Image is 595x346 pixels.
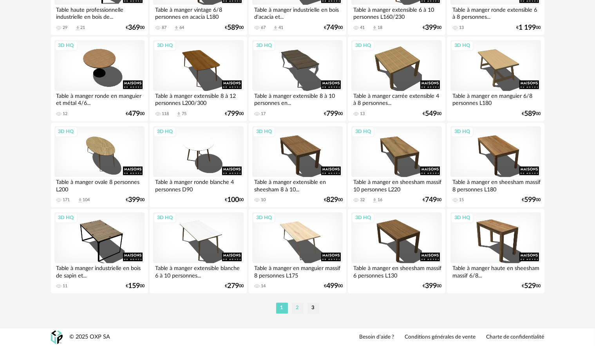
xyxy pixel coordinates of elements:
span: 599 [524,197,536,203]
div: Table à manger en manguier massif 8 personnes L175 [252,263,342,279]
div: € 00 [324,111,343,117]
div: € 00 [522,197,541,203]
span: 529 [524,283,536,289]
div: 3D HQ [352,126,374,137]
a: 3D HQ Table à manger en sheesham massif 8 personnes L180 15 €59900 [447,123,544,207]
div: 12 [63,111,68,117]
div: Table à manger vintage 6/8 personnes en acacia L180 [153,5,243,20]
span: 749 [425,197,437,203]
li: 1 [276,303,288,314]
div: Table à manger en sheesham massif 8 personnes L180 [450,177,541,193]
a: 3D HQ Table à manger haute en sheesham massif 6/8... €52900 [447,209,544,293]
div: 14 [261,283,266,289]
div: Table à manger haute en sheesham massif 6/8... [450,263,541,279]
span: 549 [425,111,437,117]
a: 3D HQ Table à manger industrielle en bois de sapin et... 11 €15900 [51,209,148,293]
div: € 00 [324,197,343,203]
div: Table à manger extensible 8 à 10 personnes en... [252,91,342,106]
span: 100 [227,197,239,203]
div: Table à manger ronde extensible 6 à 8 personnes... [450,5,541,20]
div: Table à manger ronde blanche 4 personnes D90 [153,177,243,193]
div: 3D HQ [154,40,176,50]
a: 3D HQ Table à manger en sheesham massif 6 personnes L130 €39900 [348,209,445,293]
span: 799 [227,111,239,117]
div: 41 [279,25,283,31]
div: € 00 [126,197,145,203]
div: 3D HQ [451,213,474,223]
div: 64 [179,25,184,31]
span: Download icon [273,25,279,31]
div: 3D HQ [55,126,78,137]
div: Table à manger extensible blanche 6 à 10 personnes... [153,263,243,279]
span: Download icon [77,197,83,203]
span: Download icon [176,111,182,117]
a: 3D HQ Table à manger carrée extensible 4 à 8 personnes... 13 €54900 [348,36,445,121]
div: 3D HQ [352,213,374,223]
div: 41 [360,25,365,31]
div: 171 [63,197,70,203]
div: Table à manger ovale 8 personnes L200 [54,177,145,193]
div: 3D HQ [253,126,275,137]
a: 3D HQ Table à manger ovale 8 personnes L200 171 Download icon 104 €39900 [51,123,148,207]
div: € 00 [522,111,541,117]
div: 13 [360,111,365,117]
a: Charte de confidentialité [486,334,544,341]
span: 829 [326,197,338,203]
div: Table à manger en manguier 6/8 personnes L180 [450,91,541,106]
img: OXP [51,330,63,344]
span: 159 [128,283,140,289]
div: € 00 [423,283,442,289]
div: € 00 [324,25,343,31]
span: 749 [326,25,338,31]
div: € 00 [225,25,244,31]
span: 589 [524,111,536,117]
li: 3 [307,303,319,314]
span: 399 [425,25,437,31]
div: Table à manger ronde en manguier et métal 4/6... [54,91,145,106]
div: € 00 [126,25,145,31]
div: € 00 [126,111,145,117]
span: 589 [227,25,239,31]
div: 3D HQ [253,213,275,223]
div: € 00 [423,25,442,31]
div: Table à manger extensible 6 à 10 personnes L160/230 [351,5,441,20]
div: 3D HQ [55,213,78,223]
div: 13 [459,25,464,31]
div: 10 [261,197,266,203]
span: 369 [128,25,140,31]
a: 3D HQ Table à manger en manguier 6/8 personnes L180 €58900 [447,36,544,121]
div: € 00 [324,283,343,289]
a: 3D HQ Table à manger extensible 8 à 10 personnes en... 17 €79900 [249,36,346,121]
span: Download icon [174,25,179,31]
div: 67 [261,25,266,31]
div: € 00 [126,283,145,289]
div: 3D HQ [154,126,176,137]
div: 32 [360,197,365,203]
a: 3D HQ Table à manger extensible 8 à 12 personnes L200/300 118 Download icon 75 €79900 [150,36,247,121]
div: Table à manger extensible 8 à 12 personnes L200/300 [153,91,243,106]
li: 2 [292,303,304,314]
div: 3D HQ [253,40,275,50]
div: 3D HQ [55,40,78,50]
span: Download icon [75,25,81,31]
div: 104 [83,197,90,203]
div: 11 [63,283,68,289]
span: 1 199 [519,25,536,31]
div: 3D HQ [352,40,374,50]
div: 87 [162,25,166,31]
div: € 00 [423,197,442,203]
a: Besoin d'aide ? [360,334,394,341]
div: 17 [261,111,266,117]
div: 3D HQ [451,40,474,50]
div: 21 [81,25,85,31]
span: 399 [128,197,140,203]
div: 3D HQ [154,213,176,223]
div: 118 [162,111,169,117]
div: € 00 [225,283,244,289]
span: 799 [326,111,338,117]
span: 399 [425,283,437,289]
div: Table à manger carrée extensible 4 à 8 personnes... [351,91,441,106]
a: 3D HQ Table à manger ronde blanche 4 personnes D90 €10000 [150,123,247,207]
div: € 00 [517,25,541,31]
div: © 2025 OXP SA [70,333,110,341]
